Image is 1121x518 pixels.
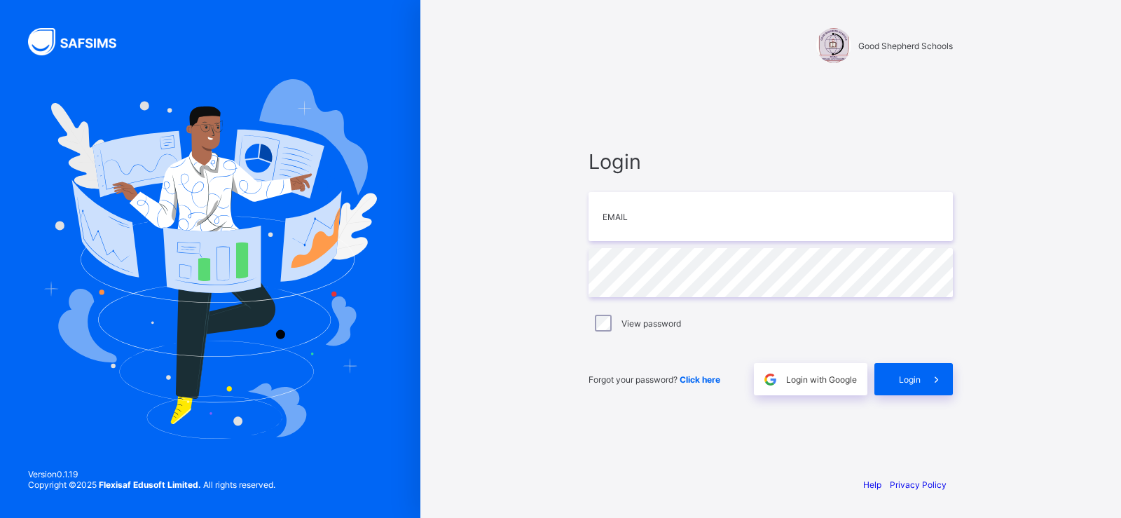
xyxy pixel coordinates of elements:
span: Version 0.1.19 [28,469,275,479]
strong: Flexisaf Edusoft Limited. [99,479,201,490]
a: Click here [680,374,720,385]
img: SAFSIMS Logo [28,28,133,55]
a: Privacy Policy [890,479,947,490]
img: google.396cfc9801f0270233282035f929180a.svg [762,372,778,388]
span: Login [589,149,953,174]
label: View password [621,318,681,329]
img: Hero Image [43,79,377,438]
span: Copyright © 2025 All rights reserved. [28,479,275,490]
span: Login with Google [786,374,857,385]
span: Login [899,374,921,385]
a: Help [863,479,881,490]
span: Good Shepherd Schools [858,41,953,51]
span: Forgot your password? [589,374,720,385]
